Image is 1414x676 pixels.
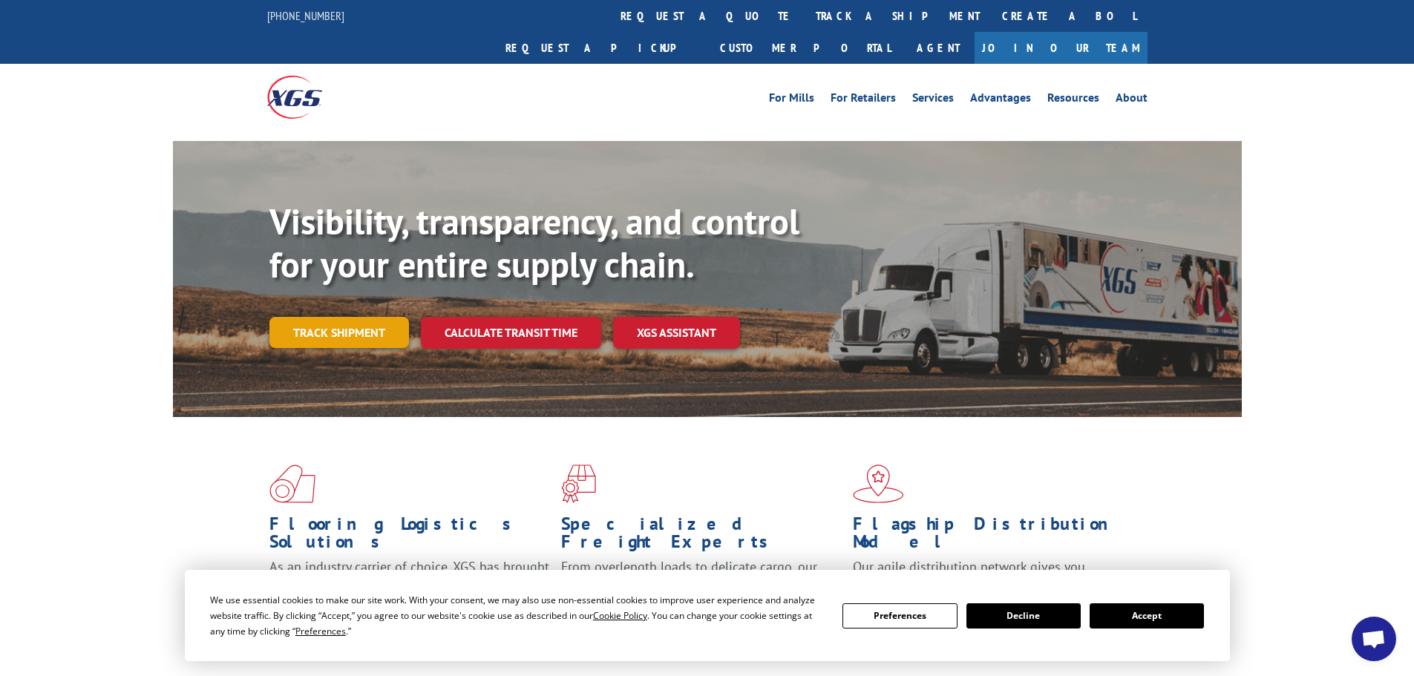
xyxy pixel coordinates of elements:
div: Cookie Consent Prompt [185,570,1230,661]
a: Resources [1047,92,1099,108]
img: xgs-icon-focused-on-flooring-red [561,465,596,503]
a: Agent [902,32,975,64]
button: Decline [966,603,1081,629]
div: Open chat [1352,617,1396,661]
a: Services [912,92,954,108]
h1: Specialized Freight Experts [561,515,842,558]
a: Request a pickup [494,32,709,64]
a: Customer Portal [709,32,902,64]
a: XGS ASSISTANT [613,317,740,349]
p: From overlength loads to delicate cargo, our experienced staff knows the best way to move your fr... [561,558,842,624]
h1: Flooring Logistics Solutions [269,515,550,558]
a: For Retailers [831,92,896,108]
span: As an industry carrier of choice, XGS has brought innovation and dedication to flooring logistics... [269,558,549,611]
img: xgs-icon-total-supply-chain-intelligence-red [269,465,315,503]
a: [PHONE_NUMBER] [267,8,344,23]
b: Visibility, transparency, and control for your entire supply chain. [269,198,799,287]
a: For Mills [769,92,814,108]
a: Advantages [970,92,1031,108]
button: Accept [1090,603,1204,629]
span: Cookie Policy [593,609,647,622]
h1: Flagship Distribution Model [853,515,1133,558]
a: Track shipment [269,317,409,348]
div: We use essential cookies to make our site work. With your consent, we may also use non-essential ... [210,592,825,639]
span: Preferences [295,625,346,637]
a: Join Our Team [975,32,1148,64]
a: Calculate transit time [421,317,601,349]
span: Our agile distribution network gives you nationwide inventory management on demand. [853,558,1126,593]
button: Preferences [842,603,957,629]
a: About [1116,92,1148,108]
img: xgs-icon-flagship-distribution-model-red [853,465,904,503]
